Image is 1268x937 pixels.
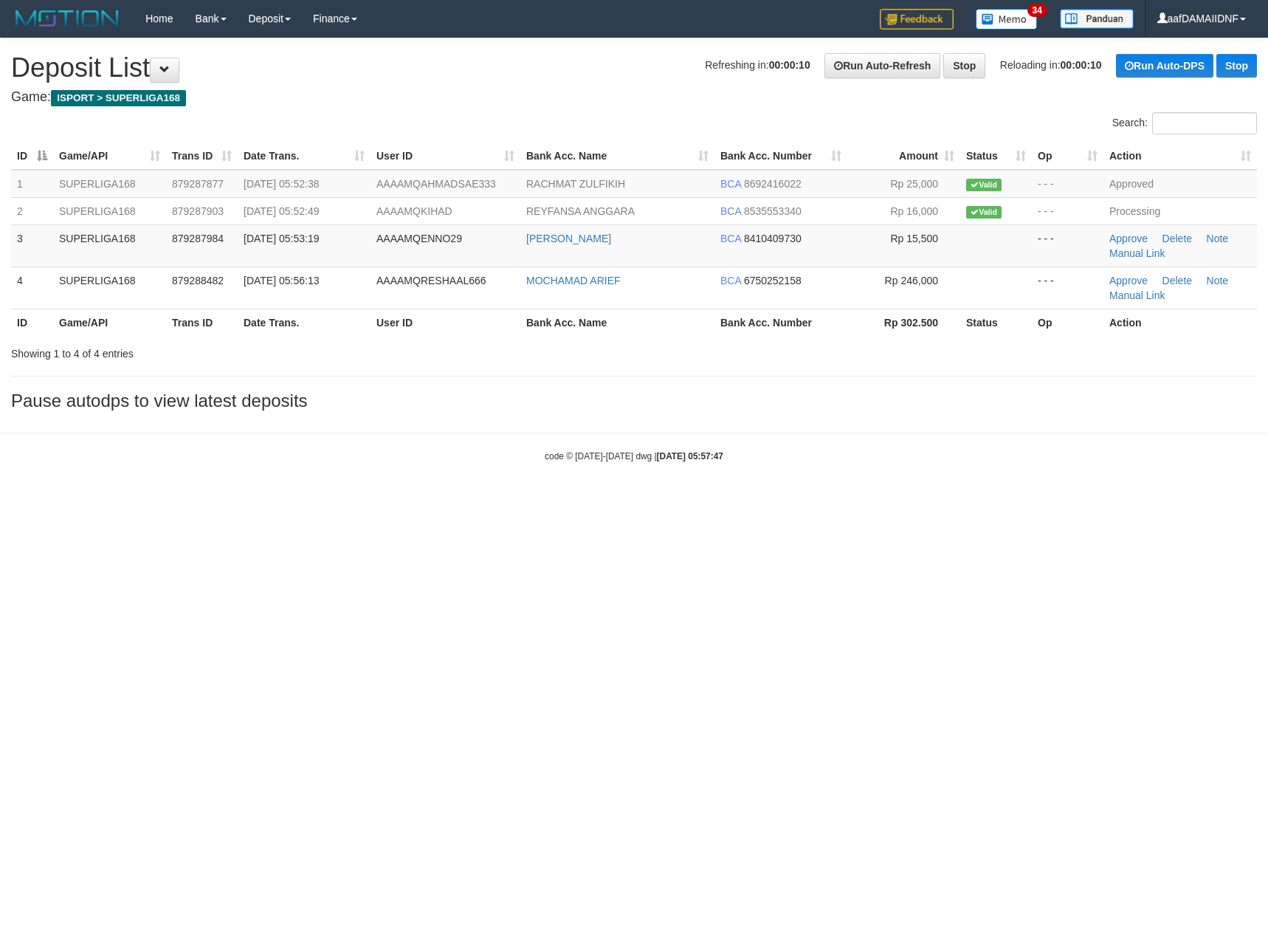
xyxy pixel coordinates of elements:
[657,451,723,461] strong: [DATE] 05:57:47
[1103,197,1257,224] td: Processing
[11,90,1257,105] h4: Game:
[526,205,635,217] a: REYFANSA ANGGARA
[172,275,224,286] span: 879288482
[244,205,319,217] span: [DATE] 05:52:49
[1207,233,1229,244] a: Note
[1116,54,1213,78] a: Run Auto-DPS
[1162,233,1192,244] a: Delete
[720,233,741,244] span: BCA
[890,233,938,244] span: Rp 15,500
[526,275,621,286] a: MOCHAMAD ARIEF
[11,143,53,170] th: ID: activate to sort column descending
[53,267,166,309] td: SUPERLIGA168
[172,233,224,244] span: 879287984
[1152,112,1257,134] input: Search:
[11,224,53,267] td: 3
[1109,289,1165,301] a: Manual Link
[520,309,714,336] th: Bank Acc. Name
[53,309,166,336] th: Game/API
[1032,170,1103,198] td: - - -
[1207,275,1229,286] a: Note
[744,275,802,286] span: Copy 6750252158 to clipboard
[1109,233,1148,244] a: Approve
[1103,143,1257,170] th: Action: activate to sort column ascending
[714,309,847,336] th: Bank Acc. Number
[1032,309,1103,336] th: Op
[847,309,960,336] th: Rp 302.500
[1060,9,1134,29] img: panduan.png
[976,9,1038,30] img: Button%20Memo.svg
[1109,275,1148,286] a: Approve
[238,309,371,336] th: Date Trans.
[376,205,452,217] span: AAAAMQKIHAD
[1112,112,1257,134] label: Search:
[11,340,517,361] div: Showing 1 to 4 of 4 entries
[172,178,224,190] span: 879287877
[1032,197,1103,224] td: - - -
[824,53,940,78] a: Run Auto-Refresh
[960,143,1032,170] th: Status: activate to sort column ascending
[1032,224,1103,267] td: - - -
[1061,59,1102,71] strong: 00:00:10
[166,143,238,170] th: Trans ID: activate to sort column ascending
[545,451,723,461] small: code © [DATE]-[DATE] dwg |
[966,179,1002,191] span: Valid transaction
[720,178,741,190] span: BCA
[11,53,1257,83] h1: Deposit List
[847,143,960,170] th: Amount: activate to sort column ascending
[1000,59,1102,71] span: Reloading in:
[880,9,954,30] img: Feedback.jpg
[51,90,186,106] span: ISPORT > SUPERLIGA168
[720,275,741,286] span: BCA
[238,143,371,170] th: Date Trans.: activate to sort column ascending
[520,143,714,170] th: Bank Acc. Name: activate to sort column ascending
[11,267,53,309] td: 4
[705,59,810,71] span: Refreshing in:
[376,233,462,244] span: AAAAMQENNO29
[714,143,847,170] th: Bank Acc. Number: activate to sort column ascending
[890,178,938,190] span: Rp 25,000
[166,309,238,336] th: Trans ID
[244,275,319,286] span: [DATE] 05:56:13
[1109,247,1165,259] a: Manual Link
[244,233,319,244] span: [DATE] 05:53:19
[244,178,319,190] span: [DATE] 05:52:38
[376,275,486,286] span: AAAAMQRESHAAL666
[1162,275,1192,286] a: Delete
[53,170,166,198] td: SUPERLIGA168
[1032,143,1103,170] th: Op: activate to sort column ascending
[744,205,802,217] span: Copy 8535553340 to clipboard
[769,59,810,71] strong: 00:00:10
[11,170,53,198] td: 1
[11,391,1257,411] h3: Pause autodps to view latest deposits
[53,224,166,267] td: SUPERLIGA168
[1032,267,1103,309] td: - - -
[1027,4,1047,17] span: 34
[1103,170,1257,198] td: Approved
[526,233,611,244] a: [PERSON_NAME]
[960,309,1032,336] th: Status
[890,205,938,217] span: Rp 16,000
[53,143,166,170] th: Game/API: activate to sort column ascending
[1103,309,1257,336] th: Action
[943,53,985,78] a: Stop
[1216,54,1257,78] a: Stop
[744,178,802,190] span: Copy 8692416022 to clipboard
[966,206,1002,219] span: Valid transaction
[11,309,53,336] th: ID
[53,197,166,224] td: SUPERLIGA168
[11,197,53,224] td: 2
[526,178,625,190] a: RACHMAT ZULFIKIH
[11,7,123,30] img: MOTION_logo.png
[885,275,938,286] span: Rp 246,000
[371,143,520,170] th: User ID: activate to sort column ascending
[371,309,520,336] th: User ID
[172,205,224,217] span: 879287903
[744,233,802,244] span: Copy 8410409730 to clipboard
[720,205,741,217] span: BCA
[376,178,496,190] span: AAAAMQAHMADSAE333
